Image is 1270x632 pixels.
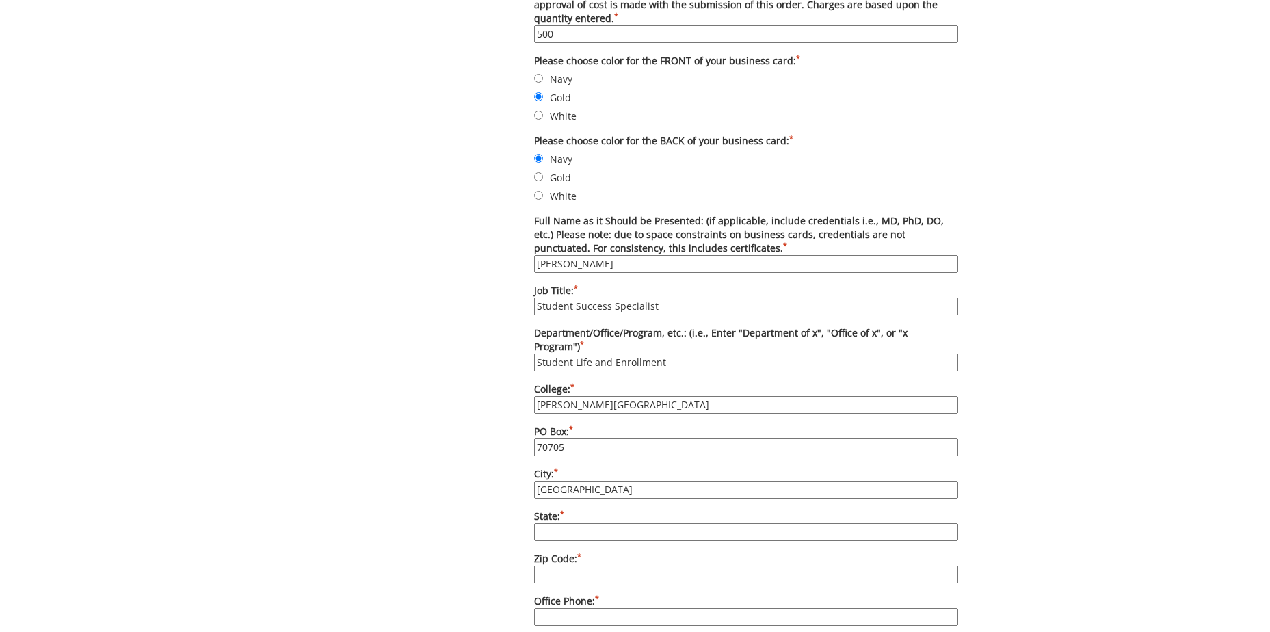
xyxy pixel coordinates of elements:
[534,425,958,456] label: PO Box:
[534,608,958,626] input: Office Phone:*
[534,552,958,583] label: Zip Code:
[534,326,958,371] label: Department/Office/Program, etc.: (i.e., Enter "Department of x", "Office of x", or "x Program")
[534,92,543,101] input: Gold
[534,284,958,315] label: Job Title:
[534,54,958,68] label: Please choose color for the FRONT of your business card:
[534,111,543,120] input: White
[534,188,958,203] label: White
[534,172,543,181] input: Gold
[534,396,958,414] input: College:*
[534,191,543,200] input: White
[534,467,958,499] label: City:
[534,151,958,166] label: Navy
[534,154,543,163] input: Navy
[534,255,958,273] input: Full Name as it Should be Presented: (if applicable, include credentials i.e., MD, PhD, DO, etc.)...
[534,354,958,371] input: Department/Office/Program, etc.: (i.e., Enter "Department of x", "Office of x", or "x Program")*
[534,214,958,273] label: Full Name as it Should be Presented: (if applicable, include credentials i.e., MD, PhD, DO, etc.)...
[534,594,958,626] label: Office Phone:
[534,108,958,123] label: White
[534,438,958,456] input: PO Box:*
[534,170,958,185] label: Gold
[534,74,543,83] input: Navy
[534,510,958,541] label: State:
[534,134,958,148] label: Please choose color for the BACK of your business card:
[534,90,958,105] label: Gold
[534,71,958,86] label: Navy
[534,298,958,315] input: Job Title:*
[534,523,958,541] input: State:*
[534,382,958,414] label: College:
[534,481,958,499] input: City:*
[534,25,958,43] input: Please enter quantity here. Printed card pricing: 250 - $27; 500 - $37; 1,000 - $51. Your approva...
[534,566,958,583] input: Zip Code:*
